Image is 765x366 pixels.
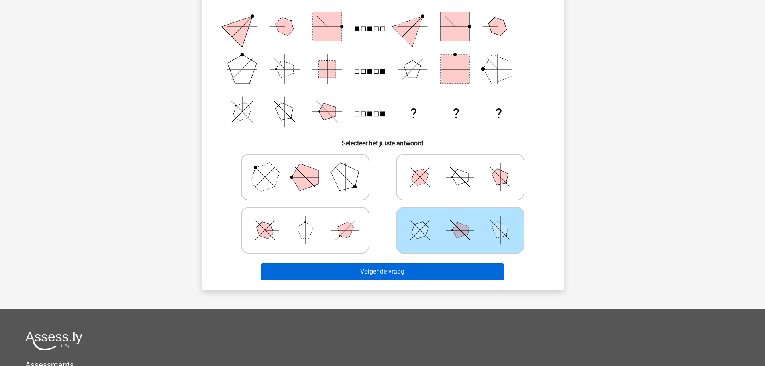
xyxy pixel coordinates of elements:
text: ? [410,106,416,121]
img: Assessly logo [25,331,82,350]
text: ? [496,106,502,121]
text: ? [453,106,459,121]
h6: Selecteer het juiste antwoord [214,133,551,147]
button: Volgende vraag [261,263,504,280]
